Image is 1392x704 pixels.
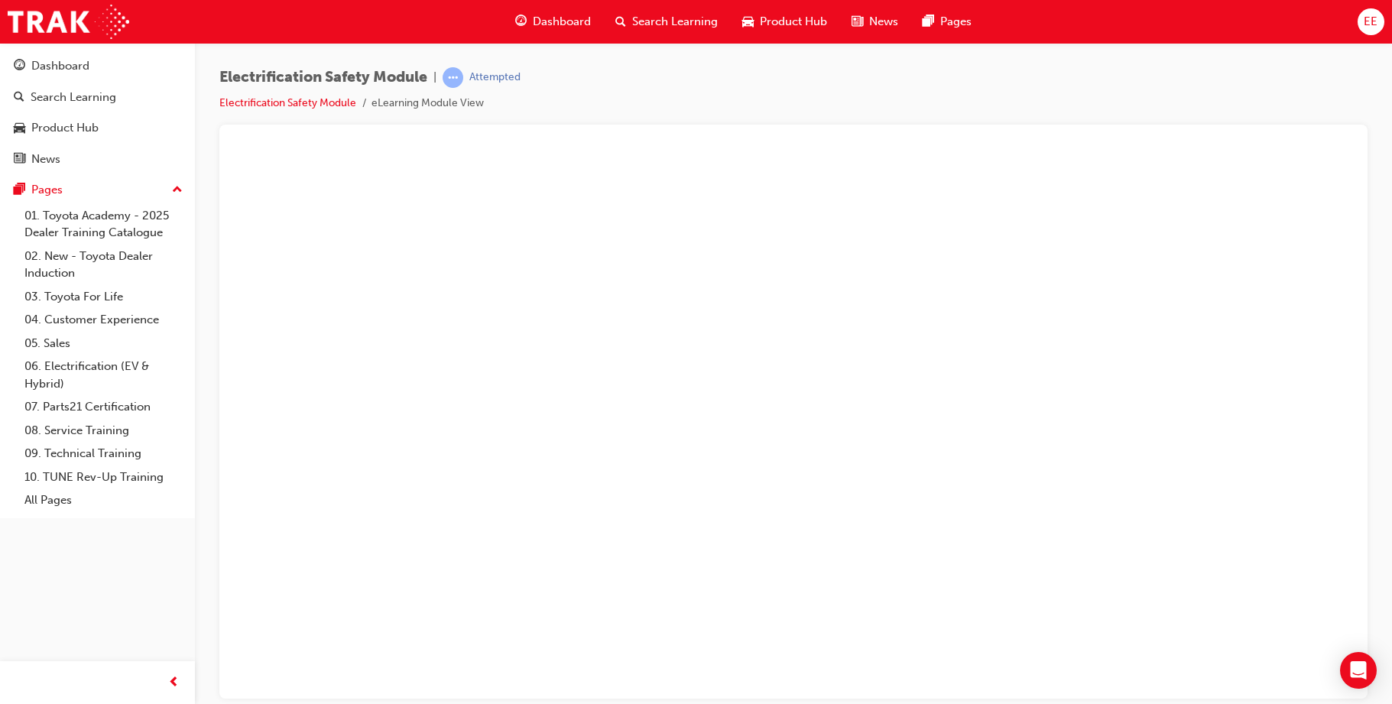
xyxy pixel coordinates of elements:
[172,180,183,200] span: up-icon
[31,57,89,75] div: Dashboard
[503,6,603,37] a: guage-iconDashboard
[603,6,730,37] a: search-iconSearch Learning
[18,332,189,355] a: 05. Sales
[31,181,63,199] div: Pages
[372,95,484,112] li: eLearning Module View
[1364,13,1377,31] span: EE
[515,12,527,31] span: guage-icon
[433,69,436,86] span: |
[18,355,189,395] a: 06. Electrification (EV & Hybrid)
[18,442,189,466] a: 09. Technical Training
[533,13,591,31] span: Dashboard
[923,12,934,31] span: pages-icon
[469,70,521,85] div: Attempted
[31,151,60,168] div: News
[730,6,839,37] a: car-iconProduct Hub
[632,13,718,31] span: Search Learning
[18,488,189,512] a: All Pages
[14,122,25,135] span: car-icon
[6,176,189,204] button: Pages
[6,49,189,176] button: DashboardSearch LearningProduct HubNews
[219,96,356,109] a: Electrification Safety Module
[219,69,427,86] span: Electrification Safety Module
[31,89,116,106] div: Search Learning
[443,67,463,88] span: learningRecordVerb_ATTEMPT-icon
[760,13,827,31] span: Product Hub
[6,52,189,80] a: Dashboard
[742,12,754,31] span: car-icon
[168,673,180,693] span: prev-icon
[31,119,99,137] div: Product Hub
[615,12,626,31] span: search-icon
[18,285,189,309] a: 03. Toyota For Life
[852,12,863,31] span: news-icon
[839,6,910,37] a: news-iconNews
[18,308,189,332] a: 04. Customer Experience
[14,153,25,167] span: news-icon
[910,6,984,37] a: pages-iconPages
[18,395,189,419] a: 07. Parts21 Certification
[14,183,25,197] span: pages-icon
[18,466,189,489] a: 10. TUNE Rev-Up Training
[1358,8,1384,35] button: EE
[869,13,898,31] span: News
[6,114,189,142] a: Product Hub
[14,60,25,73] span: guage-icon
[18,204,189,245] a: 01. Toyota Academy - 2025 Dealer Training Catalogue
[18,419,189,443] a: 08. Service Training
[6,145,189,174] a: News
[14,91,24,105] span: search-icon
[18,245,189,285] a: 02. New - Toyota Dealer Induction
[6,83,189,112] a: Search Learning
[940,13,972,31] span: Pages
[1340,652,1377,689] div: Open Intercom Messenger
[8,5,129,39] img: Trak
